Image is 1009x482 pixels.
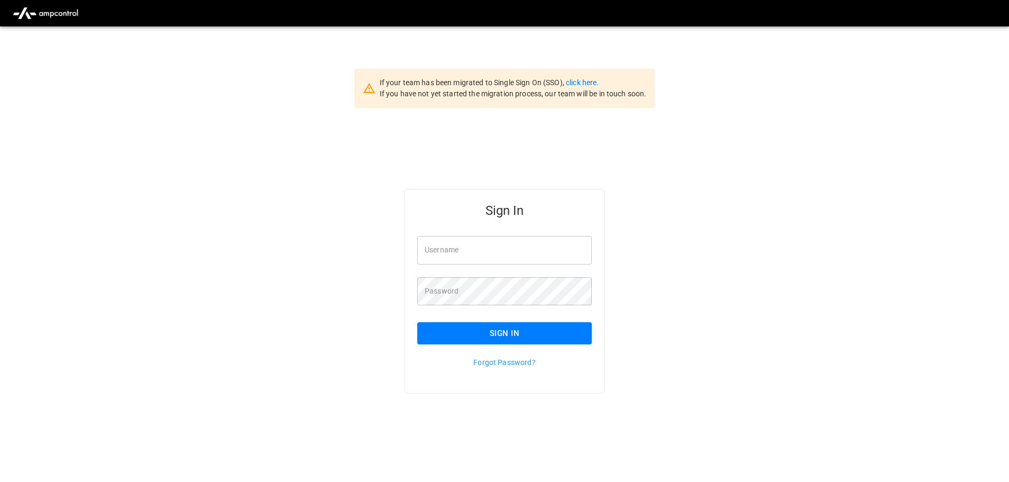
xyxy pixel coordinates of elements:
[380,89,647,98] span: If you have not yet started the migration process, our team will be in touch soon.
[417,322,592,344] button: Sign In
[380,78,566,87] span: If your team has been migrated to Single Sign On (SSO),
[417,202,592,219] h5: Sign In
[566,78,599,87] a: click here.
[8,3,82,23] img: ampcontrol.io logo
[417,357,592,368] p: Forgot Password?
